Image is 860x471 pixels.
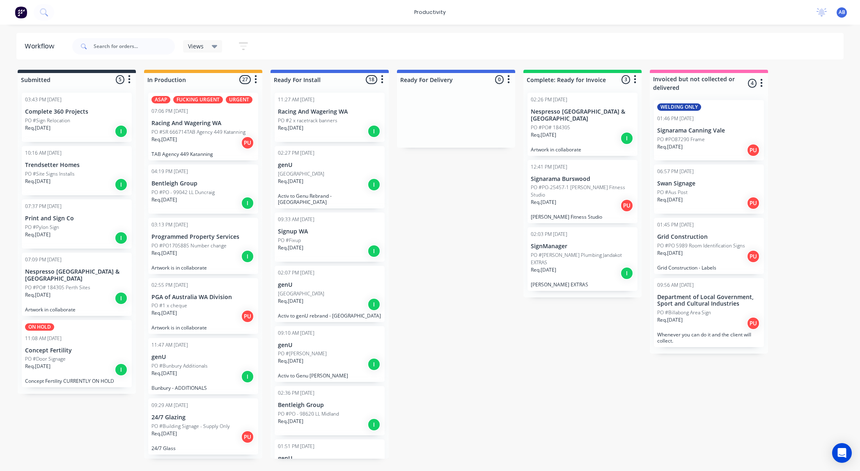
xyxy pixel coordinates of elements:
[278,244,303,252] p: Req. [DATE]
[25,323,54,331] div: ON HOLD
[278,350,327,357] p: PO #[PERSON_NAME]
[25,215,128,222] p: Print and Sign Co
[278,443,314,450] div: 01:51 PM [DATE]
[367,125,381,138] div: I
[241,197,254,210] div: I
[115,178,128,191] div: I
[25,306,128,313] p: Artwork in collaborate
[241,250,254,263] div: I
[148,218,258,274] div: 03:13 PM [DATE]Programmed Property ServicesPO #PO1705885 Number changeReq.[DATE]IArtwork is in co...
[839,9,845,16] span: AB
[367,178,381,191] div: I
[25,149,62,157] div: 10:16 AM [DATE]
[148,93,258,160] div: ASAPFUCKING URGENTURGENT07:06 PM [DATE]Racing And Wagering WAPO #SR 666714TAB Agency 449 Katannin...
[25,231,50,238] p: Req. [DATE]
[241,430,254,444] div: PU
[531,163,567,171] div: 12:41 PM [DATE]
[278,373,381,379] p: Activ to Genu [PERSON_NAME]
[278,124,303,132] p: Req. [DATE]
[151,414,255,421] p: 24/7 Glazing
[241,310,254,323] div: PU
[151,430,177,437] p: Req. [DATE]
[148,165,258,214] div: 04:19 PM [DATE]Bentleigh GroupPO #PO - 99042 LL DuncraigReq.[DATE]I
[151,221,188,229] div: 03:13 PM [DATE]
[620,267,633,280] div: I
[657,196,683,203] p: Req. [DATE]
[657,316,683,324] p: Req. [DATE]
[25,355,66,363] p: PO #Door Signage
[367,245,381,258] div: I
[527,227,638,291] div: 02:03 PM [DATE]SignManagerPO #[PERSON_NAME] Plumbing Jandakot EXTRASReq.[DATE]I[PERSON_NAME] EXTRAS
[173,96,223,103] div: FUCKING URGENT
[15,6,27,18] img: Factory
[657,265,761,271] p: Grid Construction - Labels
[657,249,683,257] p: Req. [DATE]
[275,213,385,262] div: 09:33 AM [DATE]Signup WAPO #FixupReq.[DATE]I
[25,335,62,342] div: 11:08 AM [DATE]
[531,124,570,131] p: PO #PO# 184305
[747,317,760,330] div: PU
[25,170,75,178] p: PO #Site Signs Installs
[278,455,381,462] p: genU
[531,243,634,250] p: SignManager
[531,214,634,220] p: [PERSON_NAME] Fitness Studio
[531,96,567,103] div: 02:26 PM [DATE]
[115,292,128,305] div: I
[367,358,381,371] div: I
[275,266,385,322] div: 02:07 PM [DATE]genU[GEOGRAPHIC_DATA]Req.[DATE]IActiv to genU rebrand - [GEOGRAPHIC_DATA]
[527,160,638,224] div: 12:41 PM [DATE]Signarama BurswoodPO #PO-25457-1 [PERSON_NAME] Fitness StudioReq.[DATE]PU[PERSON_N...
[151,302,187,309] p: PO #1 x cheque
[151,362,208,370] p: PO #Bunbury Additionals
[747,144,760,157] div: PU
[115,363,128,376] div: I
[151,151,255,157] p: TAB Agency 449 Katanning
[25,268,128,282] p: Nespresso [GEOGRAPHIC_DATA] & [GEOGRAPHIC_DATA]
[531,252,634,266] p: PO #[PERSON_NAME] Plumbing Jandakot EXTRAS
[151,402,188,409] div: 09:29 AM [DATE]
[151,196,177,203] p: Req. [DATE]
[275,326,385,382] div: 09:10 AM [DATE]genUPO #[PERSON_NAME]Req.[DATE]IActiv to Genu [PERSON_NAME]
[278,313,381,319] p: Activ to genU rebrand - [GEOGRAPHIC_DATA]
[151,107,188,115] div: 07:06 PM [DATE]
[151,249,177,257] p: Req. [DATE]
[151,128,245,136] p: PO #SR 666714TAB Agency 449 Katanning
[151,180,255,187] p: Bentleigh Group
[531,266,556,274] p: Req. [DATE]
[278,290,324,297] p: [GEOGRAPHIC_DATA]
[657,309,711,316] p: PO #Billabong Area Sign
[25,347,128,354] p: Concept Fertility
[657,281,694,289] div: 09:56 AM [DATE]
[278,410,339,418] p: PO #PO - 98620 LL Midland
[278,269,314,277] div: 02:07 PM [DATE]
[25,162,128,169] p: Trendsetter Homes
[278,342,381,349] p: genU
[531,131,556,139] p: Req. [DATE]
[275,386,385,435] div: 02:36 PM [DATE]Bentleigh GroupPO #PO - 98620 LL MidlandReq.[DATE]I
[278,178,303,185] p: Req. [DATE]
[151,96,170,103] div: ASAP
[278,402,381,409] p: Bentleigh Group
[657,127,761,134] p: Signarama Canning Vale
[657,189,688,196] p: PO #Aus Post
[25,378,128,384] p: Concept Fertility CURRENTLY ON HOLD
[278,281,381,288] p: genU
[278,170,324,178] p: [GEOGRAPHIC_DATA]
[151,281,188,289] div: 02:55 PM [DATE]
[241,370,254,383] div: I
[278,237,301,244] p: PO #Fixup
[151,242,227,249] p: PO #PO1705885 Number change
[25,203,62,210] div: 07:37 PM [DATE]
[25,178,50,185] p: Req. [DATE]
[275,146,385,208] div: 02:27 PM [DATE]genU[GEOGRAPHIC_DATA]Req.[DATE]IActiv to Genu Rebrand - [GEOGRAPHIC_DATA]
[151,325,255,331] p: Artwork is in collaborate
[657,103,701,111] div: WELDING ONLY
[654,218,764,274] div: 01:45 PM [DATE]Grid ConstructionPO #PO 5989 Room Identification SignsReq.[DATE]PUGrid Constructio...
[657,332,761,344] p: Whenever you can do it and the client will collect.
[151,341,188,349] div: 11:47 AM [DATE]
[151,370,177,377] p: Req. [DATE]
[151,423,230,430] p: PO #Building Signage - Supply Only
[278,117,337,124] p: PO #2 x racetrack banners
[278,162,381,169] p: genU
[657,143,683,151] p: Req. [DATE]
[151,189,215,196] p: PO #PO - 99042 LL Duncraig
